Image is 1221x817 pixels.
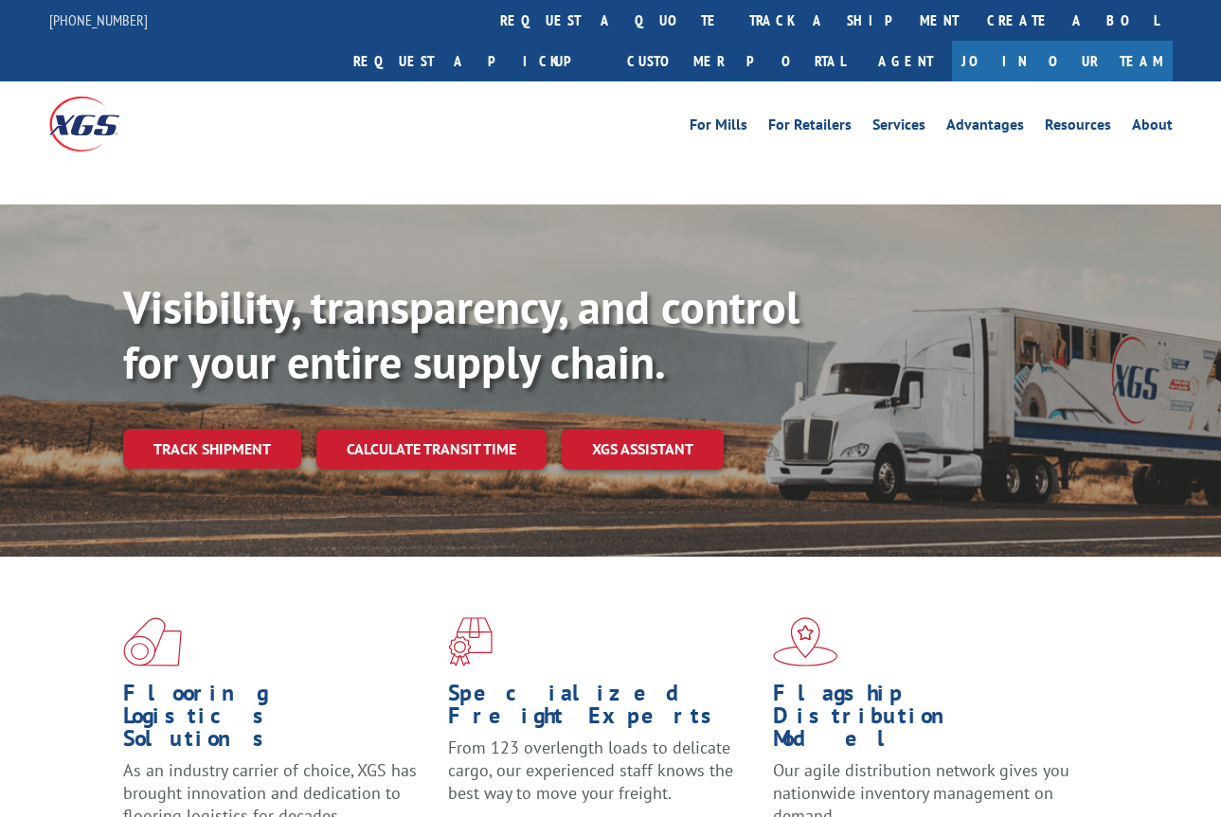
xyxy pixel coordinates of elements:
img: xgs-icon-focused-on-flooring-red [448,617,493,666]
h1: Specialized Freight Experts [448,682,759,737]
a: XGS ASSISTANT [562,429,724,470]
a: Resources [1045,117,1111,138]
a: Agent [859,41,952,81]
h1: Flooring Logistics Solutions [123,682,434,759]
a: Advantages [946,117,1024,138]
a: Services [872,117,925,138]
a: Customer Portal [613,41,859,81]
a: About [1132,117,1173,138]
a: Calculate transit time [316,429,547,470]
a: Request a pickup [339,41,613,81]
img: xgs-icon-flagship-distribution-model-red [773,617,838,666]
b: Visibility, transparency, and control for your entire supply chain. [123,277,799,391]
a: [PHONE_NUMBER] [49,10,148,29]
a: Join Our Team [952,41,1173,81]
a: For Retailers [768,117,852,138]
a: Track shipment [123,429,301,469]
a: For Mills [690,117,747,138]
img: xgs-icon-total-supply-chain-intelligence-red [123,617,182,666]
h1: Flagship Distribution Model [773,682,1084,759]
